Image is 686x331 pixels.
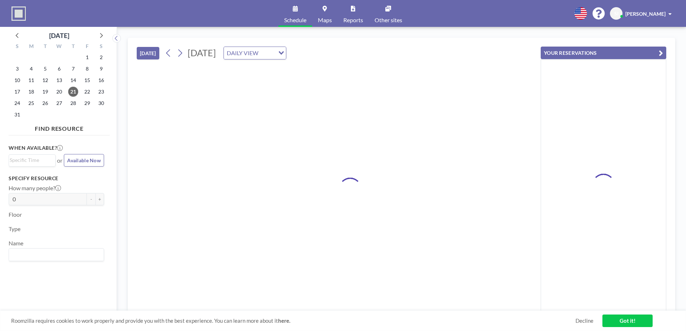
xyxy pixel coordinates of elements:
[9,240,23,247] label: Name
[9,175,104,182] h3: Specify resource
[12,98,22,108] span: Sunday, August 24, 2025
[343,17,363,23] span: Reports
[82,75,92,85] span: Friday, August 15, 2025
[11,6,26,21] img: organization-logo
[602,315,653,327] a: Got it!
[68,64,78,74] span: Thursday, August 7, 2025
[26,75,36,85] span: Monday, August 11, 2025
[68,98,78,108] span: Thursday, August 28, 2025
[625,11,666,17] span: [PERSON_NAME]
[82,98,92,108] span: Friday, August 29, 2025
[57,157,62,164] span: or
[26,87,36,97] span: Monday, August 18, 2025
[26,98,36,108] span: Monday, August 25, 2025
[40,87,50,97] span: Tuesday, August 19, 2025
[40,64,50,74] span: Tuesday, August 5, 2025
[9,155,55,165] div: Search for option
[54,98,64,108] span: Wednesday, August 27, 2025
[9,211,22,218] label: Floor
[12,87,22,97] span: Sunday, August 17, 2025
[9,249,104,261] div: Search for option
[68,87,78,97] span: Thursday, August 21, 2025
[12,75,22,85] span: Sunday, August 10, 2025
[9,184,61,192] label: How many people?
[11,317,575,324] span: Roomzilla requires cookies to work properly and provide you with the best experience. You can lea...
[26,64,36,74] span: Monday, August 4, 2025
[260,48,274,58] input: Search for option
[82,52,92,62] span: Friday, August 1, 2025
[96,98,106,108] span: Saturday, August 30, 2025
[67,157,101,163] span: Available Now
[375,17,402,23] span: Other sites
[54,75,64,85] span: Wednesday, August 13, 2025
[80,42,94,52] div: F
[68,75,78,85] span: Thursday, August 14, 2025
[96,64,106,74] span: Saturday, August 9, 2025
[38,42,52,52] div: T
[10,250,100,259] input: Search for option
[94,42,108,52] div: S
[188,47,216,58] span: [DATE]
[10,156,51,164] input: Search for option
[87,193,95,205] button: -
[24,42,38,52] div: M
[52,42,66,52] div: W
[9,122,110,132] h4: FIND RESOURCE
[318,17,332,23] span: Maps
[137,47,159,59] button: [DATE]
[49,30,69,40] div: [DATE]
[224,47,286,59] div: Search for option
[10,42,24,52] div: S
[96,75,106,85] span: Saturday, August 16, 2025
[54,87,64,97] span: Wednesday, August 20, 2025
[284,17,306,23] span: Schedule
[54,64,64,74] span: Wednesday, August 6, 2025
[40,98,50,108] span: Tuesday, August 26, 2025
[575,317,593,324] a: Decline
[225,48,260,58] span: DAILY VIEW
[82,64,92,74] span: Friday, August 8, 2025
[40,75,50,85] span: Tuesday, August 12, 2025
[82,87,92,97] span: Friday, August 22, 2025
[12,110,22,120] span: Sunday, August 31, 2025
[278,317,290,324] a: here.
[64,154,104,167] button: Available Now
[96,52,106,62] span: Saturday, August 2, 2025
[12,64,22,74] span: Sunday, August 3, 2025
[614,10,619,17] span: SI
[541,47,666,59] button: YOUR RESERVATIONS
[9,225,20,232] label: Type
[95,193,104,205] button: +
[66,42,80,52] div: T
[96,87,106,97] span: Saturday, August 23, 2025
